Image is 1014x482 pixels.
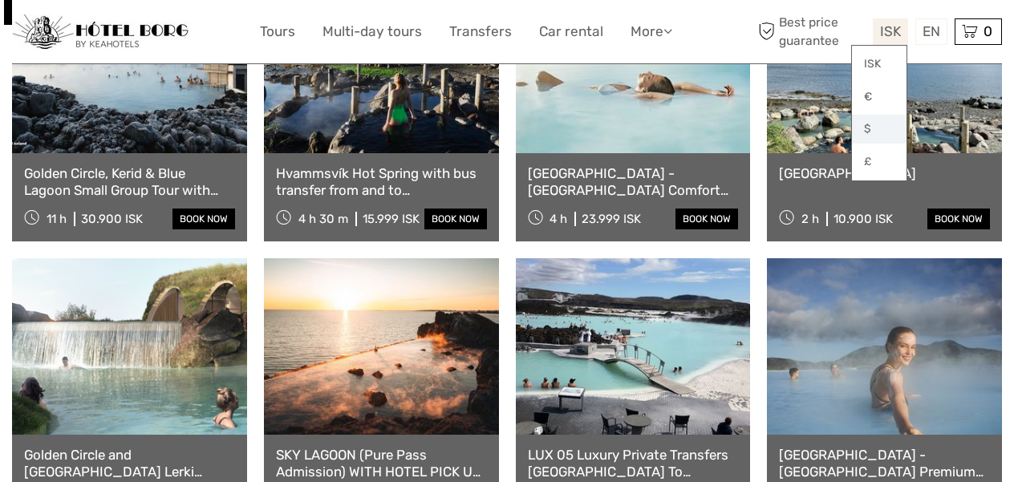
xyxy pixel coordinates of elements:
[449,20,512,43] a: Transfers
[852,83,907,111] a: €
[852,115,907,144] a: $
[47,212,67,226] span: 11 h
[755,14,870,49] span: Best price guarantee
[915,18,947,45] div: EN
[260,20,295,43] a: Tours
[528,165,739,198] a: [GEOGRAPHIC_DATA] - [GEOGRAPHIC_DATA] Comfort including admission
[424,209,487,229] a: book now
[801,212,819,226] span: 2 h
[852,50,907,79] a: ISK
[172,209,235,229] a: book now
[24,447,235,480] a: Golden Circle and [GEOGRAPHIC_DATA] Lerki Admission
[12,14,189,50] img: 97-048fac7b-21eb-4351-ac26-83e096b89eb3_logo_small.jpg
[322,20,422,43] a: Multi-day tours
[363,212,420,226] div: 15.999 ISK
[779,447,990,480] a: [GEOGRAPHIC_DATA] - [GEOGRAPHIC_DATA] Premium including admission
[852,148,907,176] a: £
[631,20,672,43] a: More
[185,25,204,44] button: Open LiveChat chat widget
[582,212,641,226] div: 23.999 ISK
[675,209,738,229] a: book now
[22,28,181,41] p: We're away right now. Please check back later!
[927,209,990,229] a: book now
[550,212,567,226] span: 4 h
[981,23,995,39] span: 0
[539,20,603,43] a: Car rental
[880,23,901,39] span: ISK
[276,447,487,480] a: SKY LAGOON (Pure Pass Admission) WITH HOTEL PICK UP IN [GEOGRAPHIC_DATA]
[81,212,143,226] div: 30.900 ISK
[24,165,235,198] a: Golden Circle, Kerid & Blue Lagoon Small Group Tour with Admission Ticket
[834,212,893,226] div: 10.900 ISK
[298,212,348,226] span: 4 h 30 m
[528,447,739,480] a: LUX 05 Luxury Private Transfers [GEOGRAPHIC_DATA] To [GEOGRAPHIC_DATA]
[779,165,990,181] a: [GEOGRAPHIC_DATA]
[276,165,487,198] a: Hvammsvík Hot Spring with bus transfer from and to [GEOGRAPHIC_DATA]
